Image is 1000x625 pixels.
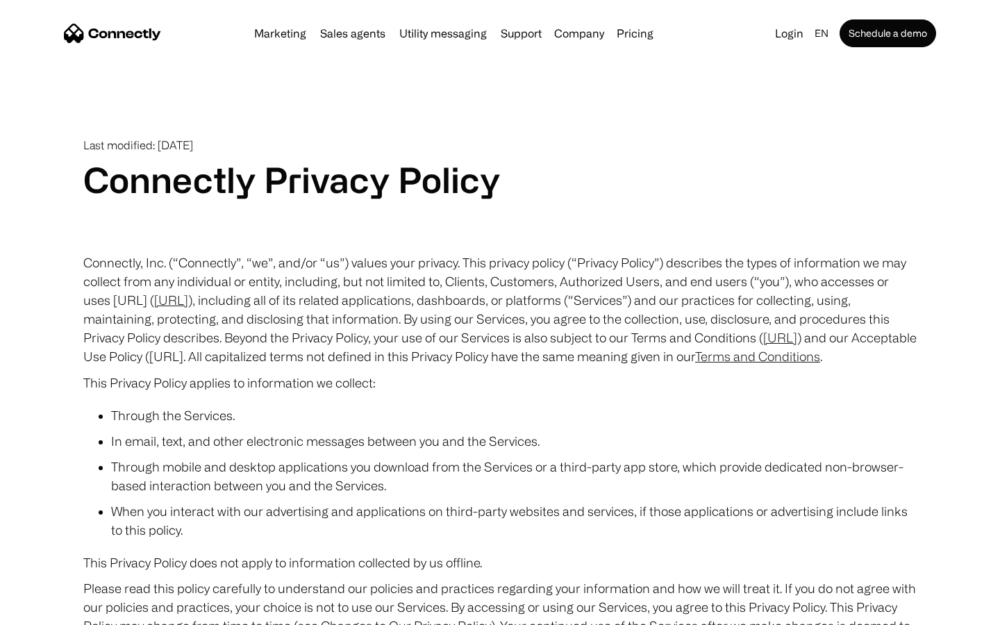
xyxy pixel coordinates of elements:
[394,28,492,39] a: Utility messaging
[28,601,83,620] ul: Language list
[64,23,161,44] a: home
[809,24,837,43] div: en
[83,139,917,152] p: Last modified: [DATE]
[111,432,917,451] li: In email, text, and other electronic messages between you and the Services.
[695,349,820,363] a: Terms and Conditions
[83,373,917,392] p: This Privacy Policy applies to information we collect:
[315,28,391,39] a: Sales agents
[611,28,659,39] a: Pricing
[83,553,917,572] p: This Privacy Policy does not apply to information collected by us offline.
[111,458,917,495] li: Through mobile and desktop applications you download from the Services or a third-party app store...
[154,293,188,307] a: [URL]
[249,28,312,39] a: Marketing
[83,159,917,201] h1: Connectly Privacy Policy
[815,24,828,43] div: en
[769,24,809,43] a: Login
[840,19,936,47] a: Schedule a demo
[550,24,608,43] div: Company
[83,201,917,220] p: ‍
[83,227,917,247] p: ‍
[111,502,917,540] li: When you interact with our advertising and applications on third-party websites and services, if ...
[83,253,917,366] p: Connectly, Inc. (“Connectly”, “we”, and/or “us”) values your privacy. This privacy policy (“Priva...
[554,24,604,43] div: Company
[495,28,547,39] a: Support
[14,599,83,620] aside: Language selected: English
[763,331,797,344] a: [URL]
[111,406,917,425] li: Through the Services.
